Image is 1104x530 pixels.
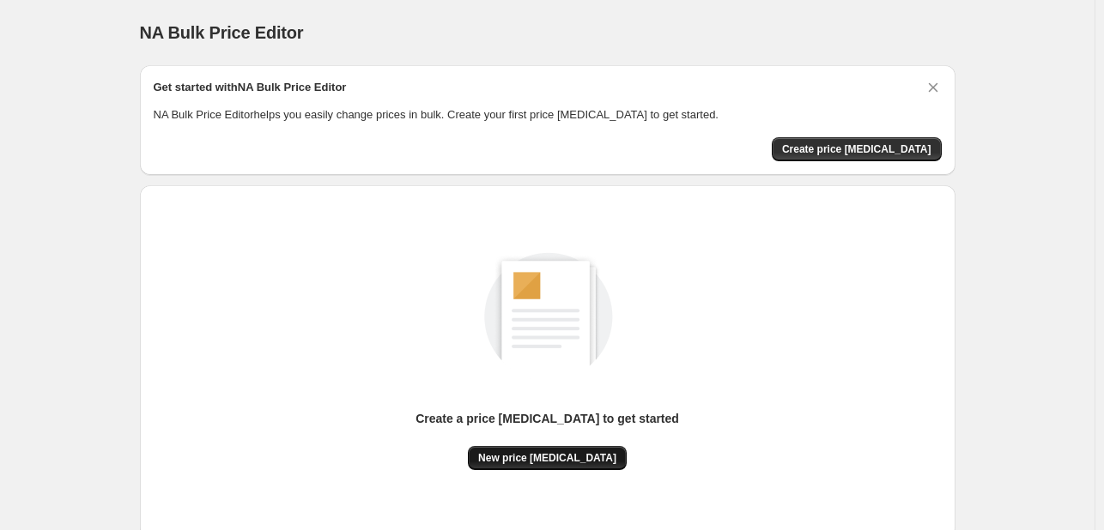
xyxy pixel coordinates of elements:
[140,23,304,42] span: NA Bulk Price Editor
[468,446,627,470] button: New price [MEDICAL_DATA]
[782,142,931,156] span: Create price [MEDICAL_DATA]
[154,79,347,96] h2: Get started with NA Bulk Price Editor
[478,451,616,465] span: New price [MEDICAL_DATA]
[925,79,942,96] button: Dismiss card
[772,137,942,161] button: Create price change job
[416,410,679,427] p: Create a price [MEDICAL_DATA] to get started
[154,106,942,123] p: NA Bulk Price Editor helps you easily change prices in bulk. Create your first price [MEDICAL_DAT...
